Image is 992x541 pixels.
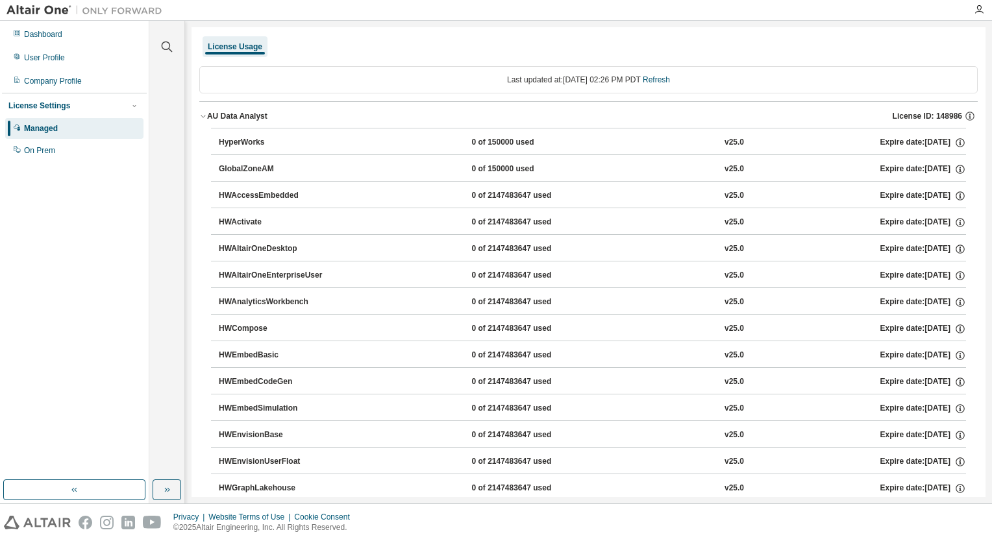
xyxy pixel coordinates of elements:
[725,137,744,149] div: v25.0
[219,323,336,335] div: HWCompose
[219,235,966,263] button: HWAltairOneDesktop0 of 2147483647 usedv25.0Expire date:[DATE]
[471,483,588,494] div: 0 of 2147483647 used
[24,29,62,40] div: Dashboard
[725,217,744,228] div: v25.0
[893,111,962,121] span: License ID: 148986
[294,512,357,522] div: Cookie Consent
[725,429,744,441] div: v25.0
[471,190,588,202] div: 0 of 2147483647 used
[725,270,744,282] div: v25.0
[880,483,965,494] div: Expire date: [DATE]
[725,243,744,255] div: v25.0
[219,394,966,423] button: HWEmbedSimulation0 of 2147483647 usedv25.0Expire date:[DATE]
[219,163,336,175] div: GlobalZoneAM
[880,217,965,228] div: Expire date: [DATE]
[6,4,169,17] img: Altair One
[471,243,588,255] div: 0 of 2147483647 used
[121,516,135,529] img: linkedin.svg
[219,341,966,370] button: HWEmbedBasic0 of 2147483647 usedv25.0Expire date:[DATE]
[725,323,744,335] div: v25.0
[880,456,965,468] div: Expire date: [DATE]
[208,512,294,522] div: Website Terms of Use
[471,376,588,388] div: 0 of 2147483647 used
[24,53,65,63] div: User Profile
[199,102,978,130] button: AU Data AnalystLicense ID: 148986
[219,403,336,415] div: HWEmbedSimulation
[880,350,965,361] div: Expire date: [DATE]
[725,163,744,175] div: v25.0
[208,42,262,52] div: License Usage
[143,516,162,529] img: youtube.svg
[471,163,588,175] div: 0 of 150000 used
[8,101,70,111] div: License Settings
[219,208,966,237] button: HWActivate0 of 2147483647 usedv25.0Expire date:[DATE]
[880,429,965,441] div: Expire date: [DATE]
[880,243,965,255] div: Expire date: [DATE]
[219,429,336,441] div: HWEnvisionBase
[219,474,966,503] button: HWGraphLakehouse0 of 2147483647 usedv25.0Expire date:[DATE]
[880,403,965,415] div: Expire date: [DATE]
[219,182,966,210] button: HWAccessEmbedded0 of 2147483647 usedv25.0Expire date:[DATE]
[219,483,336,494] div: HWGraphLakehouse
[725,456,744,468] div: v25.0
[725,190,744,202] div: v25.0
[219,350,336,361] div: HWEmbedBasic
[219,296,336,308] div: HWAnalyticsWorkbench
[725,403,744,415] div: v25.0
[219,315,966,343] button: HWCompose0 of 2147483647 usedv25.0Expire date:[DATE]
[471,217,588,228] div: 0 of 2147483647 used
[219,137,336,149] div: HyperWorks
[24,76,82,86] div: Company Profile
[471,429,588,441] div: 0 of 2147483647 used
[219,155,966,184] button: GlobalZoneAM0 of 150000 usedv25.0Expire date:[DATE]
[4,516,71,529] img: altair_logo.svg
[173,512,208,522] div: Privacy
[880,376,965,388] div: Expire date: [DATE]
[219,261,966,290] button: HWAltairOneEnterpriseUser0 of 2147483647 usedv25.0Expire date:[DATE]
[880,323,965,335] div: Expire date: [DATE]
[471,403,588,415] div: 0 of 2147483647 used
[471,270,588,282] div: 0 of 2147483647 used
[219,270,336,282] div: HWAltairOneEnterpriseUser
[100,516,114,529] img: instagram.svg
[219,448,966,476] button: HWEnvisionUserFloat0 of 2147483647 usedv25.0Expire date:[DATE]
[880,296,965,308] div: Expire date: [DATE]
[880,190,965,202] div: Expire date: [DATE]
[24,123,58,134] div: Managed
[471,296,588,308] div: 0 of 2147483647 used
[219,376,336,388] div: HWEmbedCodeGen
[725,350,744,361] div: v25.0
[880,270,965,282] div: Expire date: [DATE]
[219,368,966,396] button: HWEmbedCodeGen0 of 2147483647 usedv25.0Expire date:[DATE]
[725,296,744,308] div: v25.0
[643,75,670,84] a: Refresh
[219,217,336,228] div: HWActivate
[219,421,966,450] button: HWEnvisionBase0 of 2147483647 usedv25.0Expire date:[DATE]
[79,516,92,529] img: facebook.svg
[471,323,588,335] div: 0 of 2147483647 used
[24,145,55,156] div: On Prem
[725,483,744,494] div: v25.0
[219,243,336,255] div: HWAltairOneDesktop
[219,456,336,468] div: HWEnvisionUserFloat
[219,288,966,317] button: HWAnalyticsWorkbench0 of 2147483647 usedv25.0Expire date:[DATE]
[219,190,336,202] div: HWAccessEmbedded
[471,456,588,468] div: 0 of 2147483647 used
[880,137,965,149] div: Expire date: [DATE]
[880,163,965,175] div: Expire date: [DATE]
[207,111,267,121] div: AU Data Analyst
[199,66,978,93] div: Last updated at: [DATE] 02:26 PM PDT
[173,522,358,533] p: © 2025 Altair Engineering, Inc. All Rights Reserved.
[219,128,966,157] button: HyperWorks0 of 150000 usedv25.0Expire date:[DATE]
[471,350,588,361] div: 0 of 2147483647 used
[725,376,744,388] div: v25.0
[471,137,588,149] div: 0 of 150000 used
